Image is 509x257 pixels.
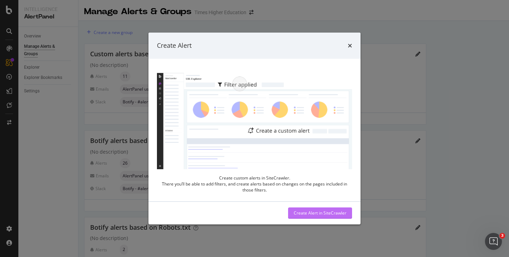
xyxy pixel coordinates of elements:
[157,73,352,169] img: DH8OX7jH.gif
[348,41,352,50] div: times
[499,233,505,239] span: 3
[148,33,361,224] div: modal
[294,210,346,216] div: Create Alert in SiteCrawler
[157,41,192,50] div: Create Alert
[157,175,352,193] div: Create custom alerts in SiteCrawler. There you’ll be able to add filters, and create alerts based...
[288,207,352,219] button: Create Alert in SiteCrawler
[485,233,502,250] iframe: Intercom live chat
